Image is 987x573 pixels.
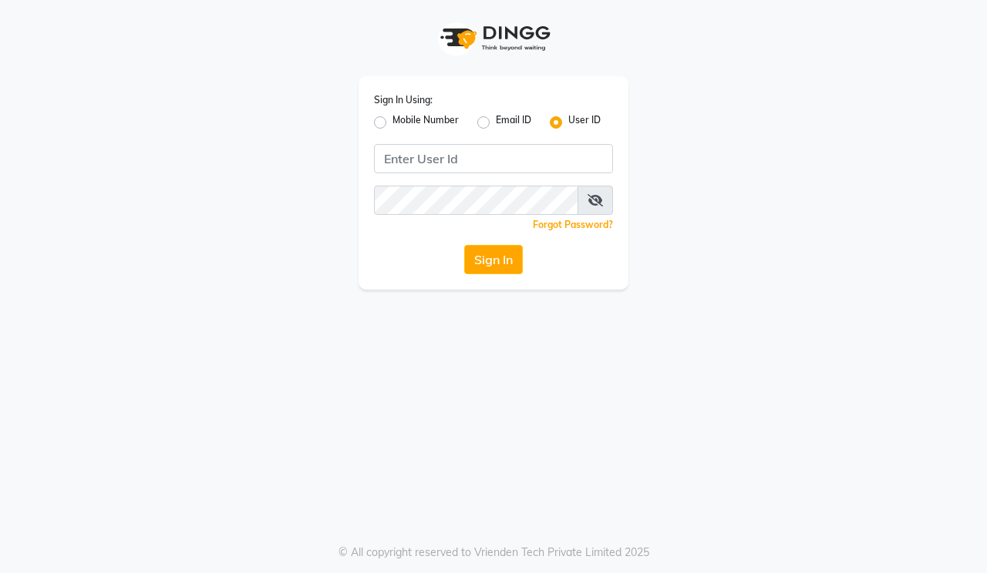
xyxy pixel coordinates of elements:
[432,15,555,61] img: logo1.svg
[374,144,613,173] input: Username
[392,113,459,132] label: Mobile Number
[568,113,601,132] label: User ID
[496,113,531,132] label: Email ID
[533,219,613,230] a: Forgot Password?
[374,186,578,215] input: Username
[374,93,433,107] label: Sign In Using:
[464,245,523,274] button: Sign In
